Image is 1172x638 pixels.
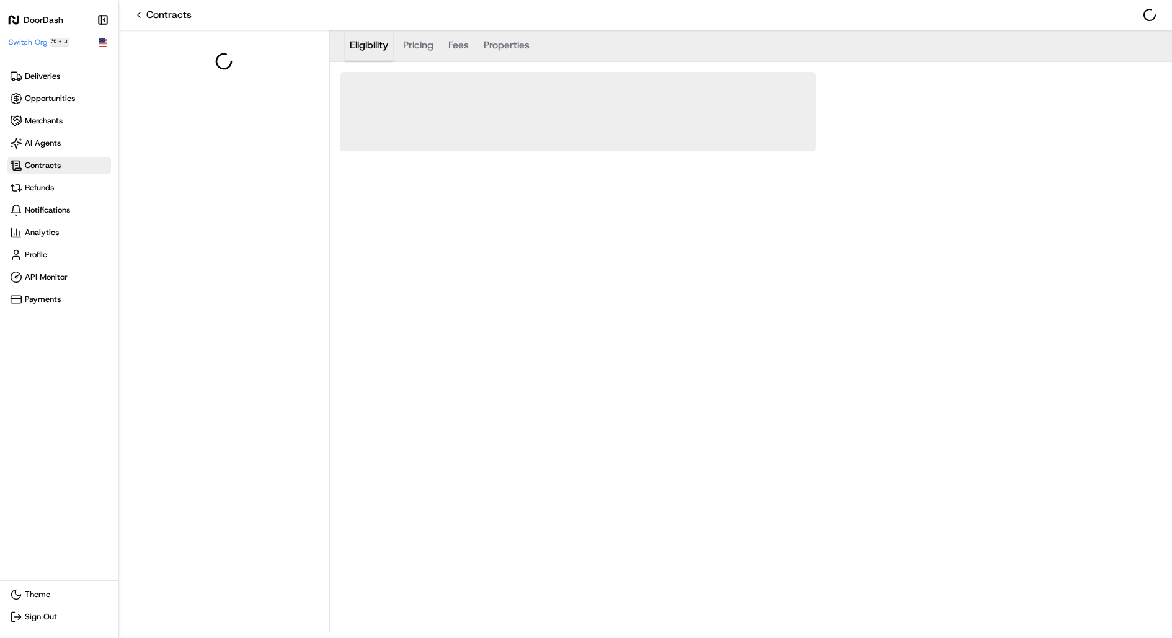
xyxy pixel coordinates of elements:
span: Switch Org [9,37,47,47]
span: Deliveries [25,71,60,82]
span: Opportunities [25,93,75,104]
a: Opportunities [7,90,111,107]
a: Profile [7,246,111,264]
a: Deliveries [7,68,111,85]
button: Fees [443,30,474,61]
button: Pricing [398,30,438,61]
h1: DoorDash [24,14,63,26]
span: API Monitor [25,272,68,283]
span: Profile [25,249,47,260]
a: Refunds [7,179,111,197]
img: Flag of us [99,38,107,47]
button: Properties [479,30,535,61]
button: Eligibility [345,30,393,61]
span: Notifications [25,205,70,216]
a: Contracts [134,7,192,22]
button: Sign Out [7,608,111,626]
a: API Monitor [7,268,111,286]
span: Merchants [25,115,63,126]
a: Merchants [7,112,111,130]
a: DoorDash [7,14,94,26]
a: Notifications [7,202,111,219]
span: Sign Out [25,611,57,622]
a: Payments [7,291,111,308]
span: Payments [25,294,61,305]
span: Theme [25,589,50,600]
span: Refunds [25,182,54,193]
span: AI Agents [25,138,61,149]
a: Contracts [7,157,111,174]
button: Switch Org⌘+J [9,37,69,47]
span: Contracts [25,160,61,171]
button: Theme [7,586,111,603]
a: AI Agents [7,135,111,152]
span: Analytics [25,227,59,238]
a: Analytics [7,224,111,241]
